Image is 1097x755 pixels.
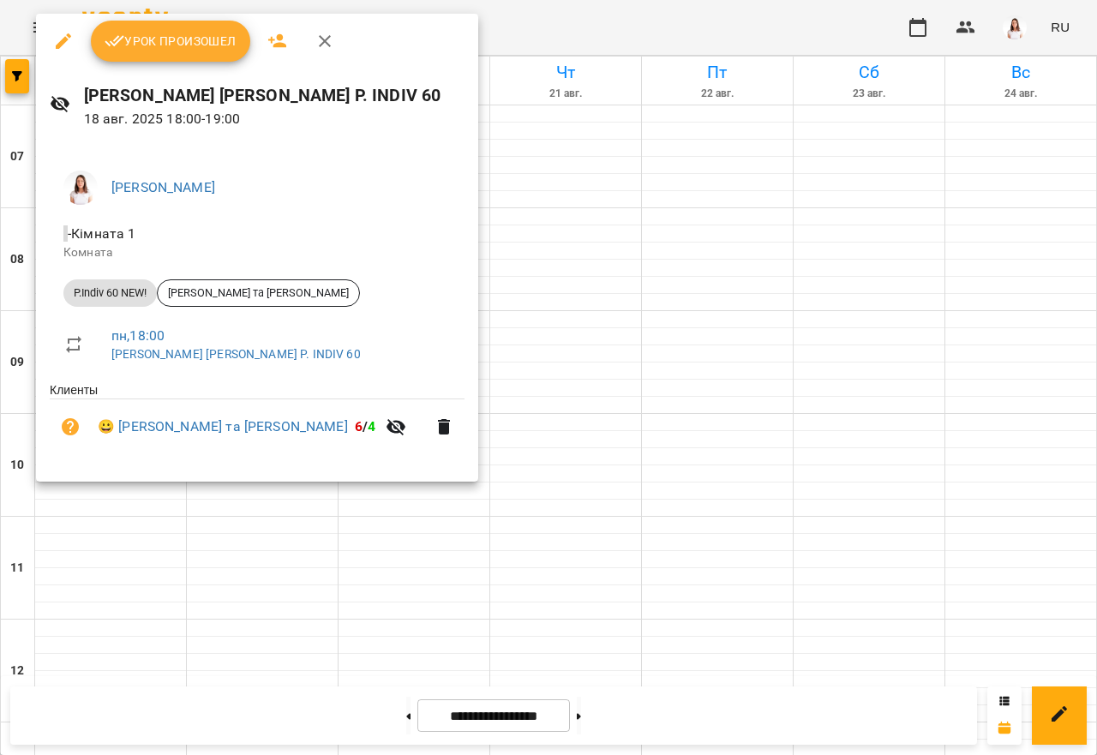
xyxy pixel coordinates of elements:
p: Комната [63,244,451,261]
div: [PERSON_NAME] та [PERSON_NAME] [157,279,360,307]
span: 6 [355,418,363,434]
span: 4 [368,418,375,434]
img: 08a8fea649eb256ac8316bd63965d58e.jpg [63,171,98,205]
p: 18 авг. 2025 18:00 - 19:00 [84,109,465,129]
a: пн , 18:00 [111,327,165,344]
a: 😀 [PERSON_NAME] та [PERSON_NAME] [98,416,348,437]
h6: [PERSON_NAME] [PERSON_NAME] P. INDIV 60 [84,82,465,109]
button: Визит пока не оплачен. Добавить оплату? [50,406,91,447]
span: [PERSON_NAME] та [PERSON_NAME] [158,285,359,301]
span: Урок произошел [105,31,237,51]
a: [PERSON_NAME] [111,179,215,195]
ul: Клиенты [50,381,465,461]
a: [PERSON_NAME] [PERSON_NAME] P. INDIV 60 [111,347,361,361]
span: - Кімната 1 [63,225,140,242]
button: Урок произошел [91,21,250,62]
b: / [355,418,375,434]
span: P.Indiv 60 NEW! [63,285,157,301]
